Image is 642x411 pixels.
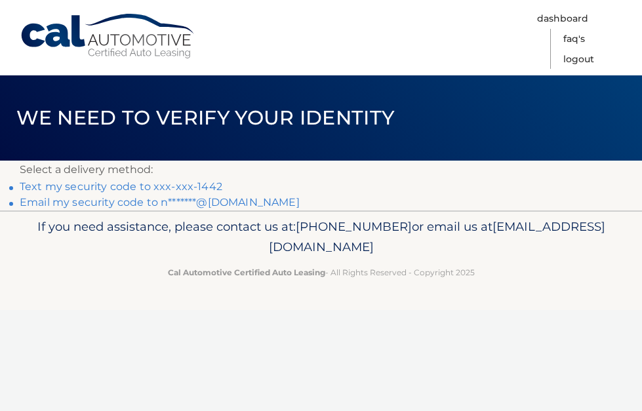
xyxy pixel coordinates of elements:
a: Logout [563,49,594,69]
p: - All Rights Reserved - Copyright 2025 [20,265,622,279]
a: Cal Automotive [20,13,197,60]
span: We need to verify your identity [16,106,395,130]
p: If you need assistance, please contact us at: or email us at [20,216,622,258]
strong: Cal Automotive Certified Auto Leasing [168,267,325,277]
a: Dashboard [537,9,588,29]
a: Email my security code to n*******@[DOMAIN_NAME] [20,196,300,208]
a: Text my security code to xxx-xxx-1442 [20,180,222,193]
span: [PHONE_NUMBER] [296,219,412,234]
p: Select a delivery method: [20,161,622,179]
a: FAQ's [563,29,585,49]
